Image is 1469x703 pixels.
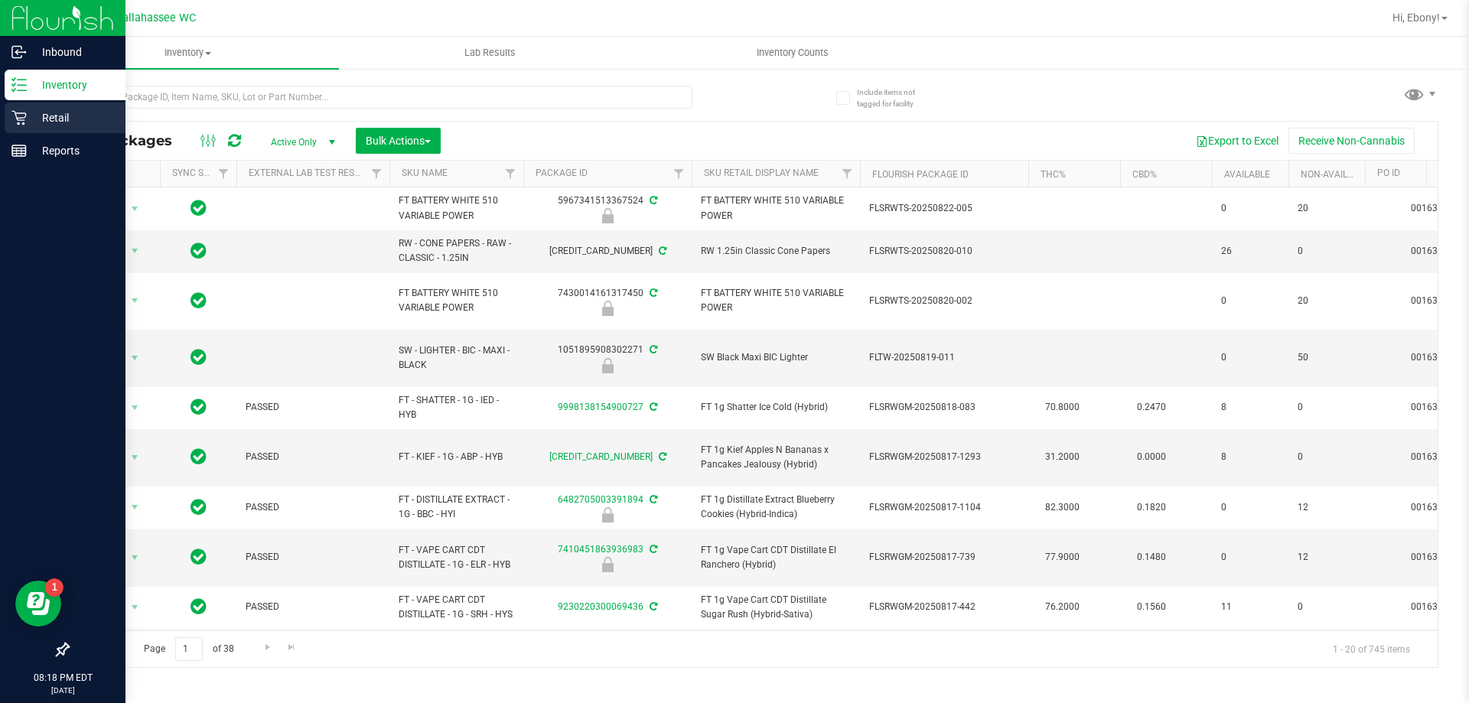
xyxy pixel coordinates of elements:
span: FT BATTERY WHITE 510 VARIABLE POWER [701,286,851,315]
div: 1051895908302271 [521,343,694,373]
a: 00163487 [1411,295,1454,306]
span: RW 1.25in Classic Cone Papers [701,244,851,259]
span: 11 [1221,600,1279,614]
span: Bulk Actions [366,135,431,147]
a: Inventory Counts [641,37,943,69]
inline-svg: Inbound [11,44,27,60]
span: SW - LIGHTER - BIC - MAXI - BLACK [399,343,514,373]
p: [DATE] [7,685,119,696]
span: Sync from Compliance System [647,494,657,505]
a: Lab Results [339,37,641,69]
span: FT - VAPE CART CDT DISTILLATE - 1G - ELR - HYB [399,543,514,572]
span: 20 [1298,201,1356,216]
a: Filter [835,161,860,187]
span: In Sync [191,290,207,311]
span: FLSRWGM-20250817-739 [869,550,1019,565]
span: Sync from Compliance System [647,601,657,612]
span: 0 [1298,244,1356,259]
span: FT 1g Kief Apples N Bananas x Pancakes Jealousy (Hybrid) [701,443,851,472]
span: FT - SHATTER - 1G - IED - HYB [399,393,514,422]
span: select [125,447,145,468]
inline-svg: Retail [11,110,27,125]
span: 0.2470 [1129,396,1174,418]
span: FT 1g Vape Cart CDT Distillate Sugar Rush (Hybrid-Sativa) [701,593,851,622]
span: 20 [1298,294,1356,308]
a: Available [1224,169,1270,180]
a: Inventory [37,37,339,69]
span: 0 [1298,450,1356,464]
span: 1 - 20 of 745 items [1321,637,1422,660]
div: [CREDIT_CARD_NUMBER] [521,244,694,259]
span: 8 [1221,450,1279,464]
inline-svg: Inventory [11,77,27,93]
span: FT 1g Vape Cart CDT Distillate El Ranchero (Hybrid) [701,543,851,572]
span: 0.1480 [1129,546,1174,568]
p: Inbound [27,43,119,61]
span: Tallahassee WC [116,11,196,24]
span: 0.1560 [1129,596,1174,618]
span: 26 [1221,244,1279,259]
span: 50 [1298,350,1356,365]
span: FLSRWTS-20250822-005 [869,201,1019,216]
input: 1 [175,637,203,661]
a: Go to the next page [256,637,278,658]
span: FT 1g Shatter Ice Cold (Hybrid) [701,400,851,415]
a: 00163487 [1411,246,1454,256]
a: 00163488 [1411,402,1454,412]
a: Package ID [536,168,588,178]
input: Search Package ID, Item Name, SKU, Lot or Part Number... [67,86,692,109]
button: Export to Excel [1186,128,1288,154]
button: Bulk Actions [356,128,441,154]
span: FLSRWGM-20250817-1293 [869,450,1019,464]
div: 7430014161317450 [521,286,694,316]
span: In Sync [191,546,207,568]
p: Inventory [27,76,119,94]
span: In Sync [191,396,207,418]
span: 0 [1221,350,1279,365]
span: Inventory [37,46,339,60]
span: PASSED [246,600,380,614]
span: Sync from Compliance System [647,195,657,206]
div: Newly Received [521,358,694,373]
p: Retail [27,109,119,127]
span: 0 [1221,550,1279,565]
span: 12 [1298,500,1356,515]
span: Include items not tagged for facility [857,86,933,109]
span: select [125,198,145,220]
span: FT - KIEF - 1G - ABP - HYB [399,450,514,464]
a: Filter [666,161,692,187]
span: Sync from Compliance System [656,246,666,256]
span: FT BATTERY WHITE 510 VARIABLE POWER [701,194,851,223]
span: In Sync [191,596,207,617]
a: 00163488 [1411,601,1454,612]
a: CBD% [1132,169,1157,180]
a: THC% [1041,169,1066,180]
span: PASSED [246,550,380,565]
span: FLSRWGM-20250817-442 [869,600,1019,614]
a: 6482705003391894 [558,494,643,505]
span: select [125,347,145,369]
span: FLSRWGM-20250817-1104 [869,500,1019,515]
span: Sync from Compliance System [647,344,657,355]
a: Filter [498,161,523,187]
iframe: Resource center [15,581,61,627]
a: Non-Available [1301,169,1369,180]
p: Reports [27,142,119,160]
div: Newly Received [521,507,694,522]
a: External Lab Test Result [249,168,369,178]
button: Receive Non-Cannabis [1288,128,1415,154]
span: FLTW-20250819-011 [869,350,1019,365]
span: Sync from Compliance System [656,451,666,462]
span: select [125,597,145,618]
span: 70.8000 [1037,396,1087,418]
a: 00163487 [1411,552,1454,562]
span: 12 [1298,550,1356,565]
span: In Sync [191,446,207,467]
span: In Sync [191,240,207,262]
div: Newly Received [521,557,694,572]
span: select [125,496,145,518]
span: 0 [1298,600,1356,614]
span: Page of 38 [131,637,246,661]
inline-svg: Reports [11,143,27,158]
